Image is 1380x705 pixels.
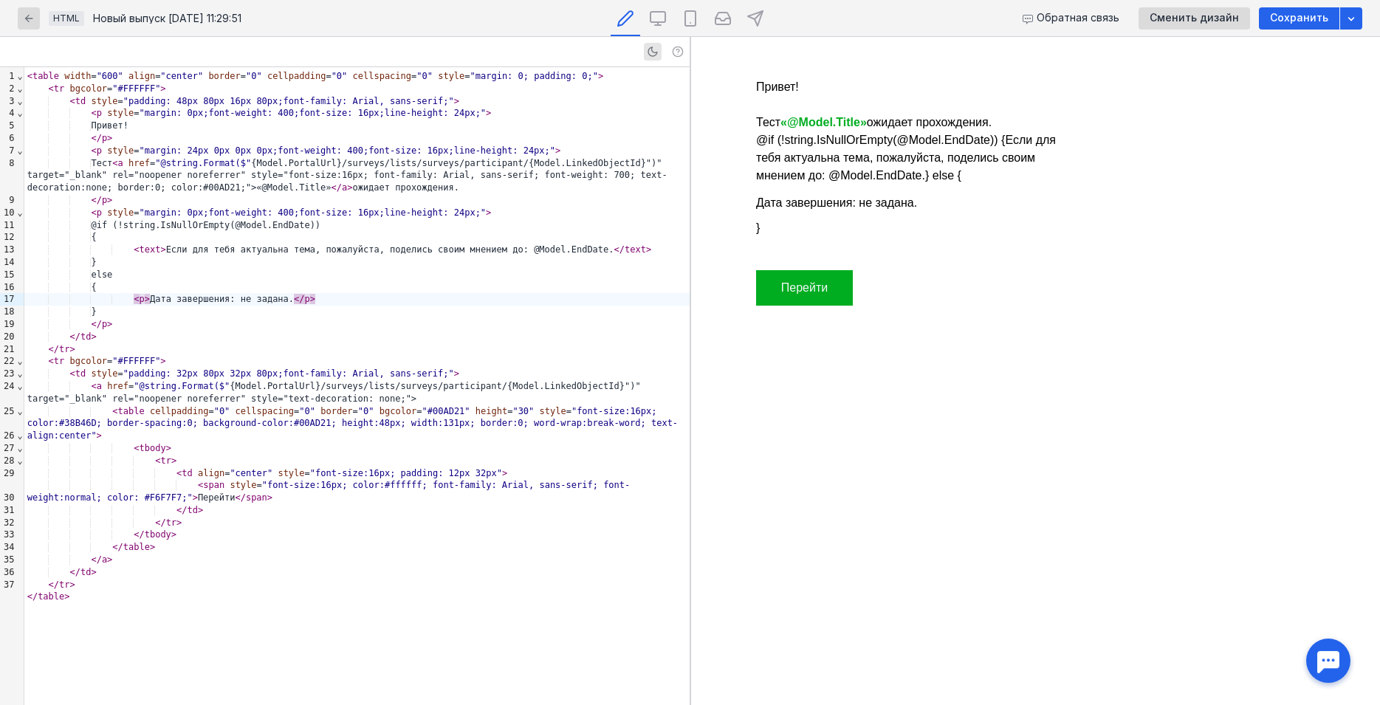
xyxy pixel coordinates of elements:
span: align [198,468,224,478]
span: style [91,96,117,106]
span: Fold line [16,430,23,441]
span: < [49,83,54,94]
span: span [203,480,224,490]
span: Fold line [16,455,23,466]
span: "margin: 24px 0px 0px 0px;font-weight: 400;font-size: 16px;line-height: 24px;" [139,145,555,156]
span: Fold line [16,108,23,118]
span: tr [59,580,69,590]
span: href [128,158,150,168]
span: text [625,244,646,255]
span: table [32,71,59,81]
span: p [140,294,145,304]
span: "#FFFFFF" [112,356,160,366]
span: "0" [332,71,348,81]
div: } [24,306,690,318]
span: tbody [140,443,166,453]
span: </ [91,133,101,143]
div: = = = = = = [24,70,690,83]
span: cellspacing [353,71,411,81]
span: > [97,430,102,441]
span: style [91,368,117,379]
span: > [107,195,112,205]
span: </ [155,517,165,528]
span: a [342,182,347,193]
span: Сохранить [1270,12,1328,24]
span: < [112,158,117,168]
span: </ [134,529,144,540]
button: Обратная связь [1017,7,1127,30]
span: td [80,567,91,577]
span: </ [27,591,38,602]
span: bgcolor [70,356,108,366]
span: </ [112,542,123,552]
span: > [598,71,603,81]
span: < [198,480,203,490]
span: text [140,244,161,255]
span: Сменить дизайн [1150,12,1239,24]
div: = Перейти [24,479,690,504]
span: p [97,207,102,218]
span: href [107,381,128,391]
span: style [107,207,134,218]
span: > [160,356,165,366]
span: > [145,294,150,304]
span: tr [59,344,69,354]
div: = [24,145,690,157]
span: td [75,96,86,106]
span: td [75,368,86,379]
span: tr [166,517,176,528]
span: table [118,406,145,416]
span: Fold line [16,207,23,218]
span: "margin: 0; padding: 0;" [470,71,598,81]
span: > [150,542,155,552]
span: </ [49,580,59,590]
span: style [107,145,134,156]
span: </ [70,331,80,342]
span: "padding: 48px 80px 16px 80px;font-family: Arial, sans-serif;" [123,96,454,106]
span: > [486,108,491,118]
span: style [278,468,304,478]
span: Fold line [16,96,23,106]
span: Fold line [16,381,23,391]
span: </ [176,505,187,515]
span: </ [294,294,304,304]
span: table [38,591,64,602]
span: tr [54,356,64,366]
span: bgcolor [70,83,108,94]
span: a [97,381,102,391]
div: else [24,269,690,281]
span: Fold line [16,368,23,379]
div: = [24,107,690,120]
span: p [102,319,107,329]
div: { [24,281,690,294]
span: </ [614,244,625,255]
span: Обратная связь [1037,12,1119,24]
div: Привет! [24,120,690,132]
span: < [49,356,54,366]
button: Сохранить [1259,7,1339,30]
span: < [70,96,75,106]
span: "font-size:16px; color:#ffffff; font-family: Arial, sans-serif; font-weight:normal; color: #F6F7F7;" [27,480,631,503]
span: p [97,108,102,118]
span: > [176,517,182,528]
span: > [502,468,507,478]
span: Fold line [16,145,23,156]
div: = [24,83,690,95]
span: style [230,480,256,490]
span: cellpadding [267,71,326,81]
span: cellpadding [150,406,208,416]
span: style [438,71,464,81]
span: "30" [512,406,534,416]
span: < [112,406,117,416]
span: align [128,71,155,81]
span: </ [70,567,80,577]
span: "0" [416,71,433,81]
span: < [176,468,182,478]
span: > [454,368,459,379]
span: > [198,505,203,515]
